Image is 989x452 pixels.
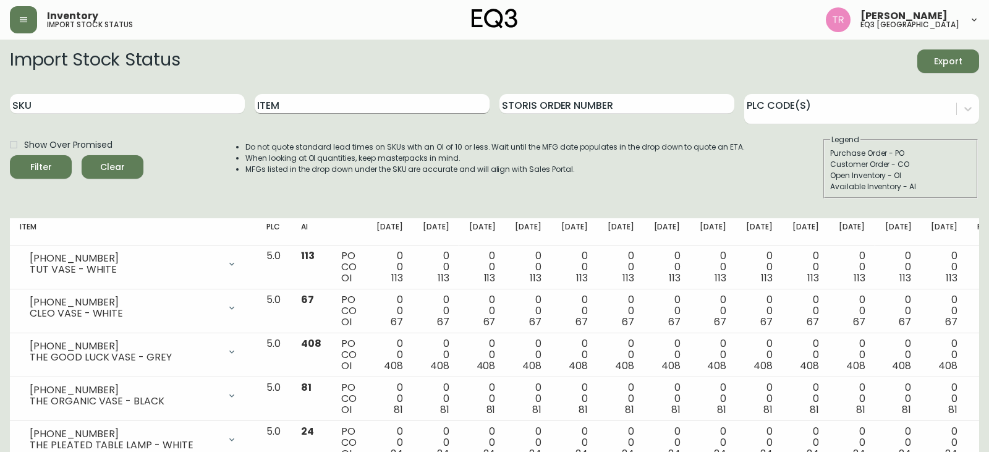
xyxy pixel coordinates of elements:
[30,297,219,308] div: [PHONE_NUMBER]
[654,250,681,284] div: 0 0
[561,338,588,372] div: 0 0
[792,382,819,416] div: 0 0
[47,11,98,21] span: Inventory
[839,250,865,284] div: 0 0
[301,424,314,438] span: 24
[257,377,291,421] td: 5.0
[245,142,745,153] li: Do not quote standard lead times on SKUs with an OI of 10 or less. Wait until the MFG date popula...
[301,336,321,351] span: 408
[885,338,912,372] div: 0 0
[530,271,541,285] span: 113
[700,338,726,372] div: 0 0
[515,294,541,328] div: 0 0
[839,294,865,328] div: 0 0
[746,338,773,372] div: 0 0
[30,264,219,275] div: TUT VASE - WHITE
[753,359,773,373] span: 408
[931,338,957,372] div: 0 0
[661,359,681,373] span: 408
[714,315,726,329] span: 67
[472,9,517,28] img: logo
[853,315,865,329] span: 67
[807,315,819,329] span: 67
[763,403,773,417] span: 81
[30,308,219,319] div: CLEO VASE - WHITE
[391,315,403,329] span: 67
[875,218,922,245] th: [DATE]
[579,403,588,417] span: 81
[30,396,219,407] div: THE ORGANIC VASE - BLACK
[948,403,957,417] span: 81
[522,359,541,373] span: 408
[30,352,219,363] div: THE GOOD LUCK VASE - GREY
[860,11,948,21] span: [PERSON_NAME]
[892,359,911,373] span: 408
[938,359,957,373] span: 408
[515,338,541,372] div: 0 0
[486,403,496,417] span: 81
[384,359,403,373] span: 408
[792,338,819,372] div: 0 0
[830,134,860,145] legend: Legend
[792,250,819,284] div: 0 0
[860,21,959,28] h5: eq3 [GEOGRAPHIC_DATA]
[376,294,403,328] div: 0 0
[20,338,247,365] div: [PHONE_NUMBER]THE GOOD LUCK VASE - GREY
[945,315,957,329] span: 67
[376,338,403,372] div: 0 0
[30,253,219,264] div: [PHONE_NUMBER]
[423,382,449,416] div: 0 0
[736,218,783,245] th: [DATE]
[576,271,588,285] span: 113
[654,382,681,416] div: 0 0
[854,271,865,285] span: 113
[917,49,979,73] button: Export
[561,250,588,284] div: 0 0
[529,315,541,329] span: 67
[654,338,681,372] div: 0 0
[423,338,449,372] div: 0 0
[469,338,496,372] div: 0 0
[515,250,541,284] div: 0 0
[700,294,726,328] div: 0 0
[20,294,247,322] div: [PHONE_NUMBER]CLEO VASE - WHITE
[671,403,681,417] span: 81
[608,382,634,416] div: 0 0
[899,271,911,285] span: 113
[367,218,413,245] th: [DATE]
[515,382,541,416] div: 0 0
[885,250,912,284] div: 0 0
[783,218,829,245] th: [DATE]
[257,245,291,289] td: 5.0
[608,250,634,284] div: 0 0
[47,21,133,28] h5: import stock status
[830,181,971,192] div: Available Inventory - AI
[245,164,745,175] li: MFGs listed in the drop down under the SKU are accurate and will align with Sales Portal.
[715,271,726,285] span: 113
[644,218,690,245] th: [DATE]
[30,385,219,396] div: [PHONE_NUMBER]
[341,359,352,373] span: OI
[746,382,773,416] div: 0 0
[341,250,357,284] div: PO CO
[807,271,819,285] span: 113
[341,315,352,329] span: OI
[931,382,957,416] div: 0 0
[376,250,403,284] div: 0 0
[846,359,865,373] span: 408
[830,170,971,181] div: Open Inventory - OI
[440,403,449,417] span: 81
[438,271,449,285] span: 113
[483,315,496,329] span: 67
[257,289,291,333] td: 5.0
[561,294,588,328] div: 0 0
[931,250,957,284] div: 0 0
[608,294,634,328] div: 0 0
[20,382,247,409] div: [PHONE_NUMBER]THE ORGANIC VASE - BLACK
[301,249,315,263] span: 113
[423,250,449,284] div: 0 0
[829,218,875,245] th: [DATE]
[826,7,851,32] img: 214b9049a7c64896e5c13e8f38ff7a87
[30,160,52,175] div: Filter
[625,403,634,417] span: 81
